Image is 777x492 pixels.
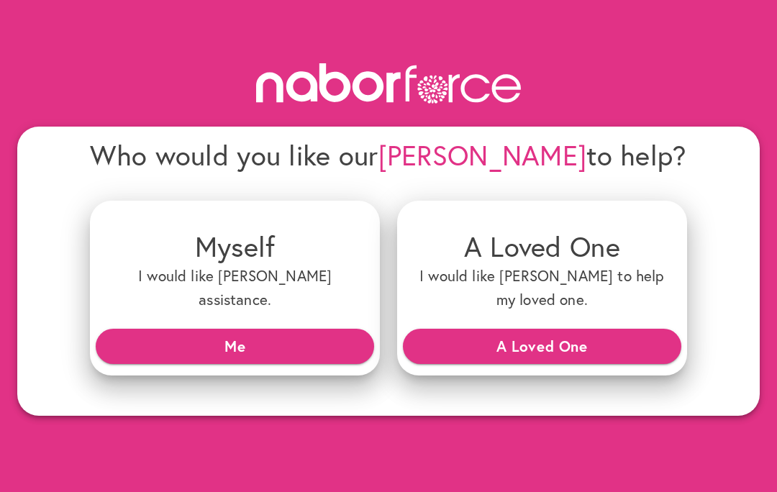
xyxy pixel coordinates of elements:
[414,333,670,359] span: A Loved One
[409,229,676,263] h4: A Loved One
[101,229,368,263] h4: Myself
[96,329,374,363] button: Me
[409,264,676,312] h6: I would like [PERSON_NAME] to help my loved one.
[90,138,686,172] h4: Who would you like our to help?
[101,264,368,312] h6: I would like [PERSON_NAME] assistance.
[107,333,363,359] span: Me
[378,137,587,173] span: [PERSON_NAME]
[403,329,681,363] button: A Loved One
